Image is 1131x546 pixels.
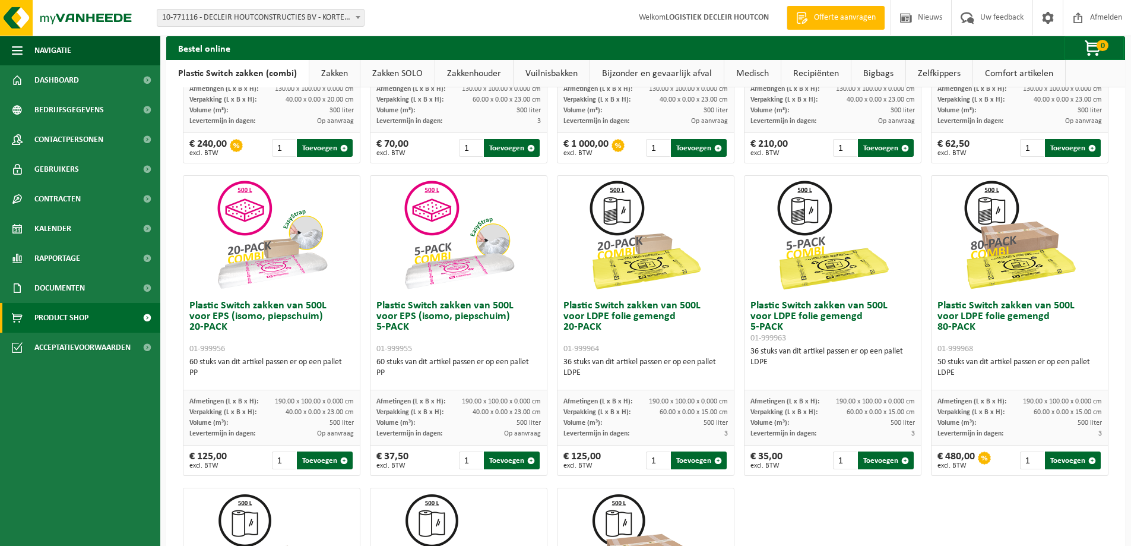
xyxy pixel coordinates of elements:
[590,60,724,87] a: Bijzonder en gevaarlijk afval
[514,60,590,87] a: Vuilnisbakken
[937,398,1006,405] span: Afmetingen (L x B x H):
[750,452,782,469] div: € 35,00
[189,452,227,469] div: € 125,00
[563,150,609,157] span: excl. BTW
[189,357,354,378] div: 60 stuks van dit artikel passen er op een pallet
[34,244,80,273] span: Rapportage
[189,86,258,93] span: Afmetingen (L x B x H):
[563,409,631,416] span: Verpakking (L x B x H):
[666,13,769,22] strong: LOGISTIEK DECLEIR HOUTCON
[517,107,541,114] span: 300 liter
[400,176,518,295] img: 01-999955
[157,10,364,26] span: 10-771116 - DECLEIR HOUTCONSTRUCTIES BV - KORTEMARK
[891,419,915,427] span: 500 liter
[750,139,788,157] div: € 210,00
[878,118,915,125] span: Op aanvraag
[330,419,354,427] span: 500 liter
[750,150,788,157] span: excl. BTW
[937,107,976,114] span: Volume (m³):
[376,398,445,405] span: Afmetingen (L x B x H):
[213,176,331,295] img: 01-999956
[937,118,1003,125] span: Levertermijn in dagen:
[189,409,256,416] span: Verpakking (L x B x H):
[649,86,728,93] span: 130.00 x 100.00 x 0.000 cm
[563,118,629,125] span: Levertermijn in dagen:
[1097,40,1108,51] span: 0
[937,409,1005,416] span: Verpakking (L x B x H):
[891,107,915,114] span: 300 liter
[937,345,973,354] span: 01-999968
[376,430,442,437] span: Levertermijn in dagen:
[34,273,85,303] span: Documenten
[937,301,1102,354] h3: Plastic Switch zakken van 500L voor LDPE folie gemengd 80-PACK
[34,333,131,362] span: Acceptatievoorwaarden
[811,12,879,24] span: Offerte aanvragen
[563,462,601,469] span: excl. BTW
[911,430,915,437] span: 3
[189,430,255,437] span: Levertermijn in dagen:
[286,96,354,103] span: 40.00 x 0.00 x 20.00 cm
[189,462,227,469] span: excl. BTW
[750,86,819,93] span: Afmetingen (L x B x H):
[317,430,354,437] span: Op aanvraag
[297,139,353,157] button: Toevoegen
[376,419,415,427] span: Volume (m³):
[961,176,1079,295] img: 01-999968
[563,86,632,93] span: Afmetingen (L x B x H):
[691,118,728,125] span: Op aanvraag
[937,357,1102,378] div: 50 stuks van dit artikel passen er op een pallet
[189,96,256,103] span: Verpakking (L x B x H):
[376,107,415,114] span: Volume (m³):
[189,419,228,427] span: Volume (m³):
[459,139,483,157] input: 1
[484,139,540,157] button: Toevoegen
[781,60,851,87] a: Recipiënten
[704,419,728,427] span: 500 liter
[157,9,365,27] span: 10-771116 - DECLEIR HOUTCONSTRUCTIES BV - KORTEMARK
[376,301,541,354] h3: Plastic Switch zakken van 500L voor EPS (isomo, piepschuim) 5-PACK
[750,409,818,416] span: Verpakking (L x B x H):
[34,303,88,333] span: Product Shop
[649,398,728,405] span: 190.00 x 100.00 x 0.000 cm
[517,419,541,427] span: 500 liter
[833,452,857,469] input: 1
[937,452,975,469] div: € 480,00
[376,139,408,157] div: € 70,00
[376,409,443,416] span: Verpakking (L x B x H):
[750,430,816,437] span: Levertermijn in dagen:
[587,176,705,295] img: 01-999964
[563,419,602,427] span: Volume (m³):
[836,86,915,93] span: 130.00 x 100.00 x 0.000 cm
[473,409,541,416] span: 40.00 x 0.00 x 23.00 cm
[34,36,71,65] span: Navigatie
[189,150,227,157] span: excl. BTW
[750,118,816,125] span: Levertermijn in dagen:
[937,419,976,427] span: Volume (m³):
[189,118,255,125] span: Levertermijn in dagen:
[297,452,353,469] button: Toevoegen
[1065,118,1102,125] span: Op aanvraag
[484,452,540,469] button: Toevoegen
[1078,419,1102,427] span: 500 liter
[750,301,915,343] h3: Plastic Switch zakken van 500L voor LDPE folie gemengd 5-PACK
[563,430,629,437] span: Levertermijn in dagen:
[563,107,602,114] span: Volume (m³):
[563,139,609,157] div: € 1 000,00
[189,398,258,405] span: Afmetingen (L x B x H):
[34,154,79,184] span: Gebruikers
[286,409,354,416] span: 40.00 x 0.00 x 23.00 cm
[750,398,819,405] span: Afmetingen (L x B x H):
[646,452,670,469] input: 1
[858,139,914,157] button: Toevoegen
[836,398,915,405] span: 190.00 x 100.00 x 0.000 cm
[189,368,354,378] div: PP
[317,118,354,125] span: Op aanvraag
[189,139,227,157] div: € 240,00
[166,60,309,87] a: Plastic Switch zakken (combi)
[750,96,818,103] span: Verpakking (L x B x H):
[275,86,354,93] span: 130.00 x 100.00 x 0.000 cm
[189,107,228,114] span: Volume (m³):
[833,139,857,157] input: 1
[189,301,354,354] h3: Plastic Switch zakken van 500L voor EPS (isomo, piepschuim) 20-PACK
[1065,36,1124,60] button: 0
